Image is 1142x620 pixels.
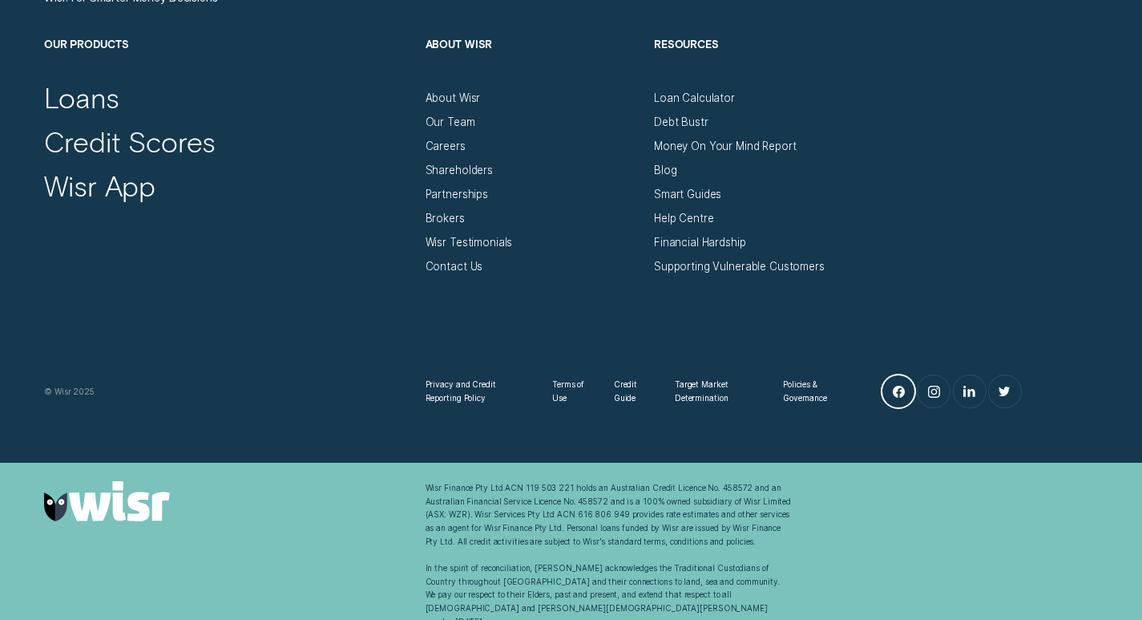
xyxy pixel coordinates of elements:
a: Target Market Determination [675,378,759,404]
h2: Our Products [44,38,412,91]
a: Credit Scores [44,124,216,159]
a: Wisr App [44,168,155,203]
a: LinkedIn [954,375,986,407]
a: Twitter [989,375,1021,407]
a: Loans [44,80,119,115]
a: Supporting Vulnerable Customers [654,260,825,274]
a: Privacy and Credit Reporting Policy [426,378,528,404]
a: Partnerships [426,188,488,201]
h2: Resources [654,38,870,91]
a: Contact Us [426,260,483,274]
a: Smart Guides [654,188,721,201]
a: Facebook [882,375,914,407]
a: Shareholders [426,164,493,177]
h2: About Wisr [426,38,641,91]
a: Instagram [918,375,950,407]
a: About Wisr [426,91,481,105]
a: Brokers [426,212,465,225]
a: Our Team [426,115,475,129]
img: Wisr [44,481,170,521]
a: Help Centre [654,212,714,225]
a: Policies & Governance [783,378,845,404]
a: Terms of Use [552,378,590,404]
a: Blog [654,164,676,177]
a: Debt Bustr [654,115,708,129]
a: Credit Guide [614,378,651,404]
a: Financial Hardship [654,236,746,249]
a: Loan Calculator [654,91,735,105]
a: Careers [426,140,466,153]
a: Wisr Testimonials [426,236,513,249]
div: © Wisr 2025 [38,385,419,399]
a: Money On Your Mind Report [654,140,797,153]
